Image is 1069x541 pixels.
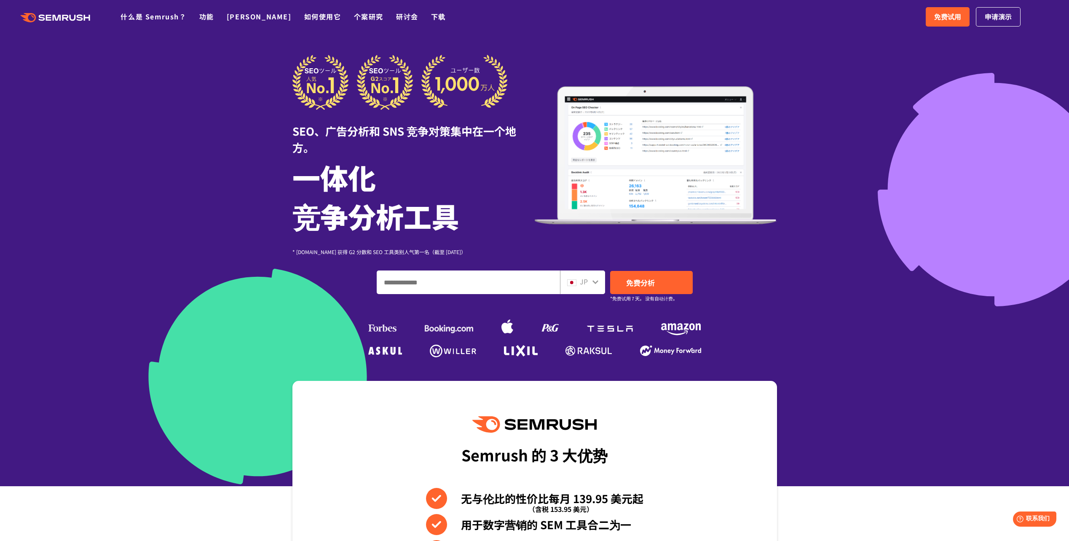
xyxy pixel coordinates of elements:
div: SEO、广告分析和 SNS 竞争对策集中在一个地方。 [292,110,535,155]
a: 研讨会 [396,11,418,21]
a: 下载 [431,11,446,21]
a: 申请演示 [976,7,1021,27]
a: 免费试用 [926,7,970,27]
small: *免费试用 7 天。 没有自动计费。 [610,295,678,303]
span: JP [580,276,588,287]
iframe: Help widget launcher [994,508,1060,532]
font: 无与伦比的性价比每月 139.95 美元起 [461,490,643,506]
h1: 一体化 竞争分析工具 [292,158,535,235]
a: 什么是 Semrush？ [121,11,186,21]
span: 申请演示 [985,11,1012,22]
input: 输入您的域名、关键字或网址 [377,271,560,294]
a: 个案研究 [354,11,383,21]
a: 功能 [199,11,214,21]
span: （含税 153.95 美元） [528,498,593,520]
a: 免费分析 [610,271,693,294]
span: 免费分析 [626,277,655,288]
a: 如何使用它 [304,11,341,21]
img: 塞姆拉什 [472,416,596,433]
div: Semrush 的 3 大优势 [461,439,608,470]
li: 用于数字营销的 SEM 工具合二为一 [426,514,643,535]
a: [PERSON_NAME] [227,11,292,21]
div: * [DOMAIN_NAME] 获得 G2 分数和 SEO 工具类别人气第一名（截至 [DATE]） [292,248,535,256]
span: 免费试用 [934,11,961,22]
